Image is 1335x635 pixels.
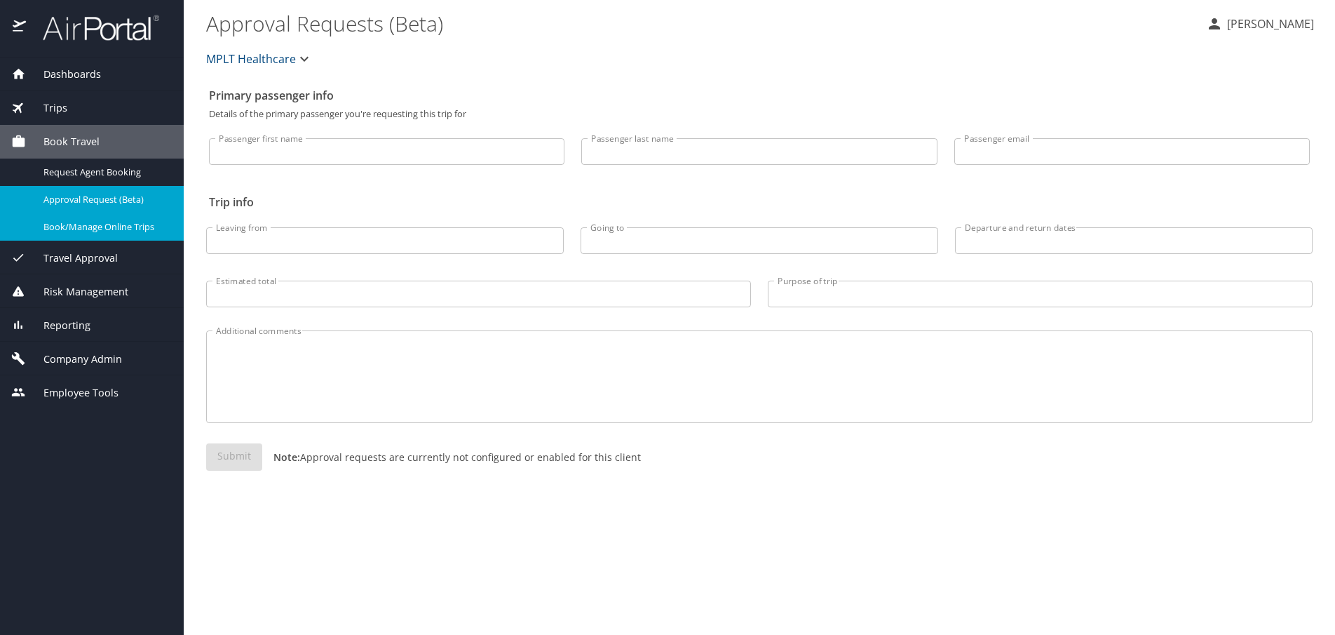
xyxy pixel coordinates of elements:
button: MPLT Healthcare [201,45,318,73]
img: airportal-logo.png [27,14,159,41]
p: Approval requests are currently not configured or enabled for this client [262,450,641,464]
span: MPLT Healthcare [206,49,296,69]
button: [PERSON_NAME] [1200,11,1320,36]
span: Reporting [26,318,90,333]
strong: Note: [273,450,300,464]
p: [PERSON_NAME] [1223,15,1314,32]
span: Trips [26,100,67,116]
h2: Primary passenger info [209,84,1310,107]
span: Request Agent Booking [43,166,167,179]
img: icon-airportal.png [13,14,27,41]
span: Travel Approval [26,250,118,266]
h1: Approval Requests (Beta) [206,1,1195,45]
span: Risk Management [26,284,128,300]
h2: Trip info [209,191,1310,213]
span: Book/Manage Online Trips [43,220,167,234]
span: Book Travel [26,134,100,149]
span: Approval Request (Beta) [43,193,167,206]
span: Employee Tools [26,385,118,401]
span: Company Admin [26,352,122,367]
span: Dashboards [26,67,101,82]
p: Details of the primary passenger you're requesting this trip for [209,109,1310,119]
